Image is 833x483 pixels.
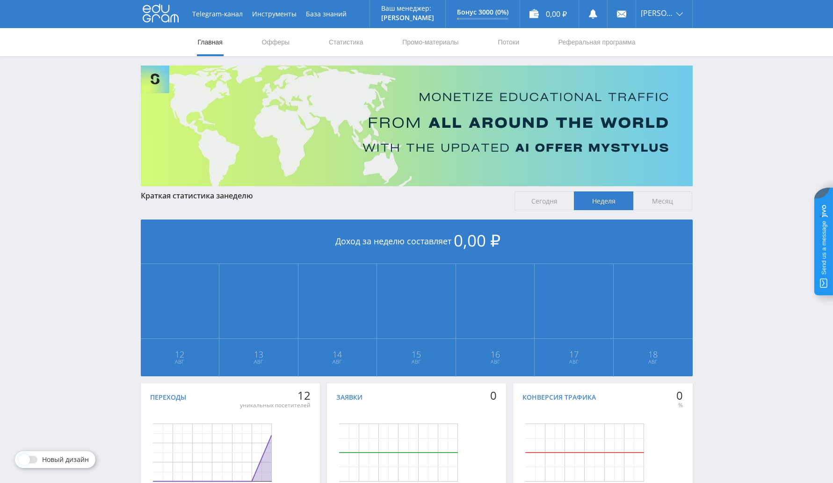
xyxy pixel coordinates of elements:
span: 18 [614,351,692,358]
span: Сегодня [514,191,574,210]
p: Ваш менеджер: [381,5,434,12]
span: 14 [299,351,377,358]
span: неделю [224,190,253,201]
span: Новый дизайн [42,456,89,463]
a: Главная [197,28,224,56]
span: 16 [456,351,534,358]
img: Banner [141,66,693,186]
div: Краткая статистика за [141,191,506,200]
span: Неделя [574,191,633,210]
a: Офферы [261,28,291,56]
span: Авг [220,358,297,366]
span: Авг [377,358,455,366]
span: Авг [535,358,613,366]
div: уникальных посетителей [240,402,311,409]
span: 0,00 ₽ [454,229,500,251]
span: Месяц [633,191,693,210]
span: 12 [141,351,219,358]
span: [PERSON_NAME] [641,9,674,17]
a: Потоки [497,28,520,56]
p: [PERSON_NAME] [381,14,434,22]
span: Авг [614,358,692,366]
span: Авг [141,358,219,366]
span: 15 [377,351,455,358]
span: 17 [535,351,613,358]
div: Заявки [336,394,362,401]
div: Переходы [150,394,186,401]
div: 12 [240,389,311,402]
a: Промо-материалы [401,28,459,56]
div: Доход за неделю составляет [141,220,693,264]
a: Статистика [328,28,364,56]
a: Реферальная программа [558,28,637,56]
span: Авг [299,358,377,366]
div: 0 [490,389,497,402]
div: % [676,402,683,409]
span: Авг [456,358,534,366]
span: 13 [220,351,297,358]
p: Бонус 3000 (0%) [457,8,508,16]
div: 0 [676,389,683,402]
div: Конверсия трафика [522,394,596,401]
